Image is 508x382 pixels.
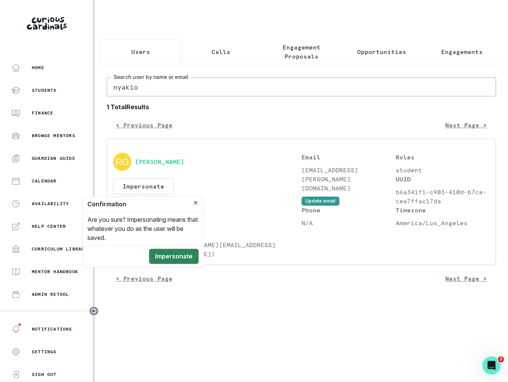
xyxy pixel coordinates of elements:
p: America/Los_Angeles [395,218,489,227]
img: svg [113,153,131,171]
b: 1 Total Results [107,102,496,111]
p: Guardian Guide [32,155,75,161]
p: Sign Out [32,371,57,377]
p: Finance [32,110,53,116]
p: Users [131,47,150,56]
p: Phone [301,206,396,215]
button: Impersonate [113,178,174,194]
p: student [395,165,489,175]
p: [EMAIL_ADDRESS][PERSON_NAME][DOMAIN_NAME] [301,165,396,193]
p: Calls [211,47,230,56]
p: Admin Retool [32,291,69,297]
button: Next Page > [436,118,496,133]
p: [PERSON_NAME] ([PERSON_NAME][EMAIL_ADDRESS][PERSON_NAME][DOMAIN_NAME]) [113,240,301,258]
header: Confirmation [83,196,203,212]
p: Engagements [441,47,483,56]
button: Close [191,198,200,207]
p: Mentor Handbook [32,269,78,275]
img: Curious Cardinals Logo [27,17,67,30]
p: Availability [32,201,69,207]
p: Notifications [32,326,72,332]
p: Curriculum Library [32,246,88,252]
p: Browse Mentors [32,133,75,139]
button: [PERSON_NAME] [135,158,184,165]
p: Email [301,153,396,162]
button: < Previous Page [107,118,182,133]
p: Opportunities [357,47,406,56]
button: Update email [301,196,339,206]
p: Settings [32,349,57,355]
p: Calendar [32,178,57,184]
div: Are you sure? Impersonating means that whatever you do as the user will be saved. [83,212,203,245]
p: b6a341f1-c903-410d-b7ca-cea7ffac17da [395,187,489,206]
p: N/A [301,218,396,227]
p: UUID [395,175,489,184]
button: Impersonate [149,249,199,264]
button: < Previous Page [107,271,182,286]
span: 3 [498,356,504,362]
p: Help Center [32,223,66,229]
p: Timezone [395,206,489,215]
p: Home [32,65,44,71]
p: Engagement Proposals [267,43,335,61]
p: Primary Guardian [113,227,301,237]
button: Toggle sidebar [89,306,99,316]
p: Roles [395,153,489,162]
button: Next Page > [436,271,496,286]
iframe: Intercom live chat [482,356,500,374]
p: Students [32,87,57,93]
